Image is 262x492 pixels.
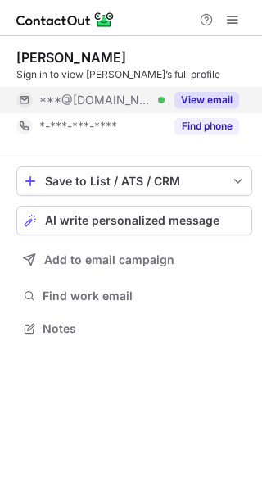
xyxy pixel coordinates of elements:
button: Reveal Button [174,92,239,108]
div: [PERSON_NAME] [16,49,126,66]
button: Reveal Button [174,118,239,134]
button: save-profile-one-click [16,166,252,196]
div: Save to List / ATS / CRM [45,175,224,188]
div: Sign in to view [PERSON_NAME]’s full profile [16,67,252,82]
button: Notes [16,317,252,340]
button: AI write personalized message [16,206,252,235]
button: Add to email campaign [16,245,252,275]
span: AI write personalized message [45,214,219,227]
span: ***@[DOMAIN_NAME] [39,93,152,107]
span: Find work email [43,289,246,303]
img: ContactOut v5.3.10 [16,10,115,30]
span: Notes [43,321,246,336]
button: Find work email [16,285,252,307]
span: Add to email campaign [44,253,174,266]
